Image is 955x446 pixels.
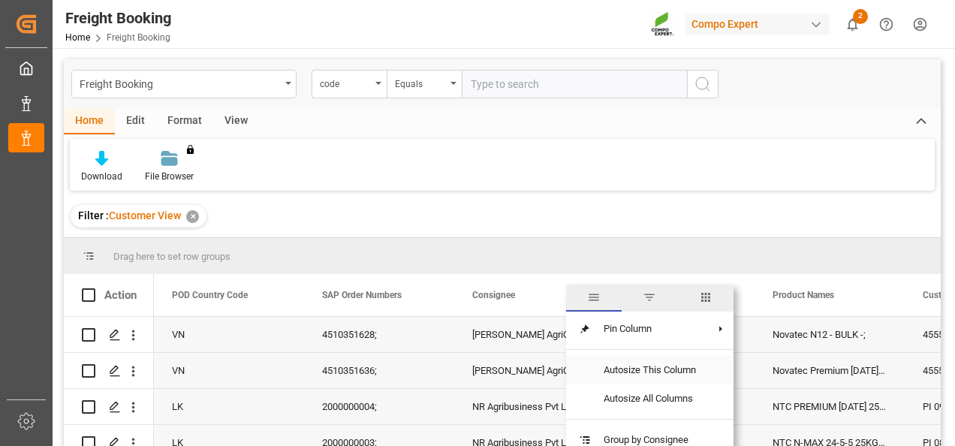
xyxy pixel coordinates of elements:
[454,389,604,424] div: NR Agribusiness Pvt Ltd
[387,70,462,98] button: open menu
[172,290,248,300] span: POD Country Code
[755,317,905,352] div: Novatec N12 - BULK -;
[81,170,122,183] div: Download
[755,353,905,388] div: Novatec Premium [DATE]+1,2Mg+10S+TE;
[156,109,213,134] div: Format
[755,389,905,424] div: NTC PREMIUM [DATE] 25kg (x42) INT;
[304,353,454,388] div: 4510351636;
[592,384,708,413] span: Autosize All Columns
[592,315,708,343] span: Pin Column
[65,32,90,43] a: Home
[154,389,304,424] div: LK
[65,7,171,29] div: Freight Booking
[462,70,687,98] input: Type to search
[687,70,719,98] button: search button
[869,8,903,41] button: Help Center
[312,70,387,98] button: open menu
[472,290,515,300] span: Consignee
[592,356,708,384] span: Autosize This Column
[64,317,154,353] div: Press SPACE to select this row.
[109,209,181,221] span: Customer View
[836,8,869,41] button: show 2 new notifications
[454,317,604,352] div: [PERSON_NAME] AgriCare [GEOGRAPHIC_DATA]
[454,353,604,388] div: [PERSON_NAME] AgriCare [GEOGRAPHIC_DATA]
[678,285,734,312] span: columns
[64,109,115,134] div: Home
[80,74,280,92] div: Freight Booking
[104,288,137,302] div: Action
[115,109,156,134] div: Edit
[304,317,454,352] div: 4510351628;
[78,209,109,221] span: Filter :
[213,109,259,134] div: View
[113,251,230,262] span: Drag here to set row groups
[64,353,154,389] div: Press SPACE to select this row.
[71,70,297,98] button: open menu
[685,14,830,35] div: Compo Expert
[773,290,834,300] span: Product Names
[566,285,622,312] span: general
[154,317,304,352] div: VN
[685,10,836,38] button: Compo Expert
[853,9,868,24] span: 2
[651,11,675,38] img: Screenshot%202023-09-29%20at%2010.02.21.png_1712312052.png
[304,389,454,424] div: 2000000004;
[395,74,446,91] div: Equals
[154,353,304,388] div: VN
[622,285,677,312] span: filter
[64,389,154,425] div: Press SPACE to select this row.
[322,290,402,300] span: SAP Order Numbers
[186,210,199,223] div: ✕
[320,74,371,91] div: code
